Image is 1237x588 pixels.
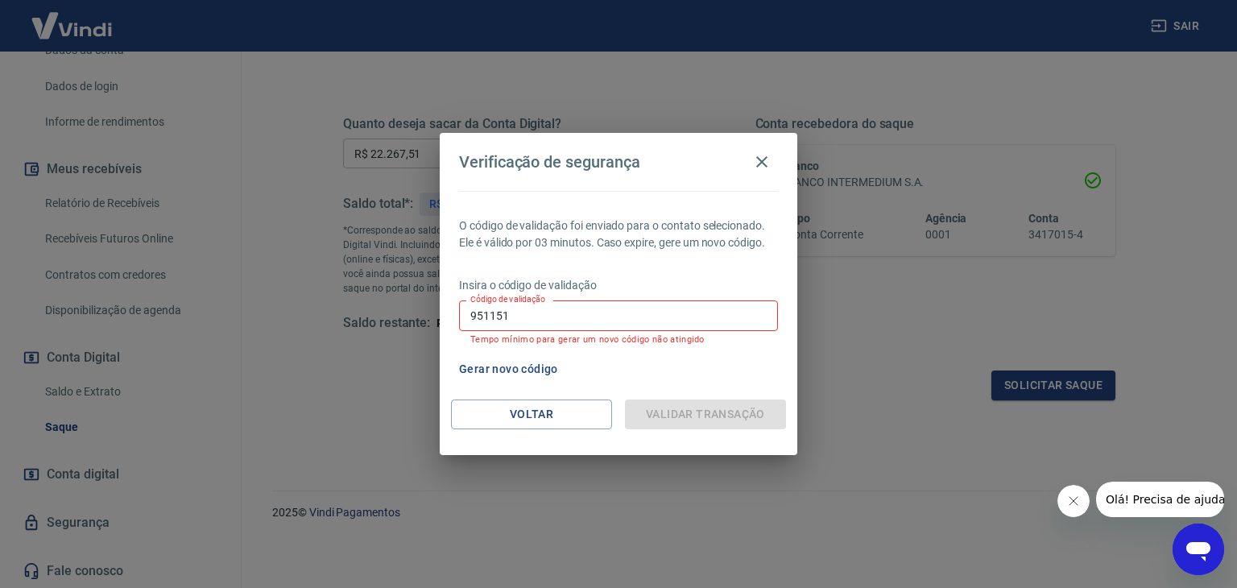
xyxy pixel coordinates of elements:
[10,11,135,24] span: Olá! Precisa de ajuda?
[470,334,767,345] p: Tempo mínimo para gerar um novo código não atingido
[1173,524,1224,575] iframe: Botão para abrir a janela de mensagens
[459,152,640,172] h4: Verificação de segurança
[470,293,545,305] label: Código de validação
[453,354,565,384] button: Gerar novo código
[1057,485,1090,517] iframe: Fechar mensagem
[1096,482,1224,517] iframe: Mensagem da empresa
[451,400,612,429] button: Voltar
[459,277,778,294] p: Insira o código de validação
[459,217,778,251] p: O código de validação foi enviado para o contato selecionado. Ele é válido por 03 minutos. Caso e...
